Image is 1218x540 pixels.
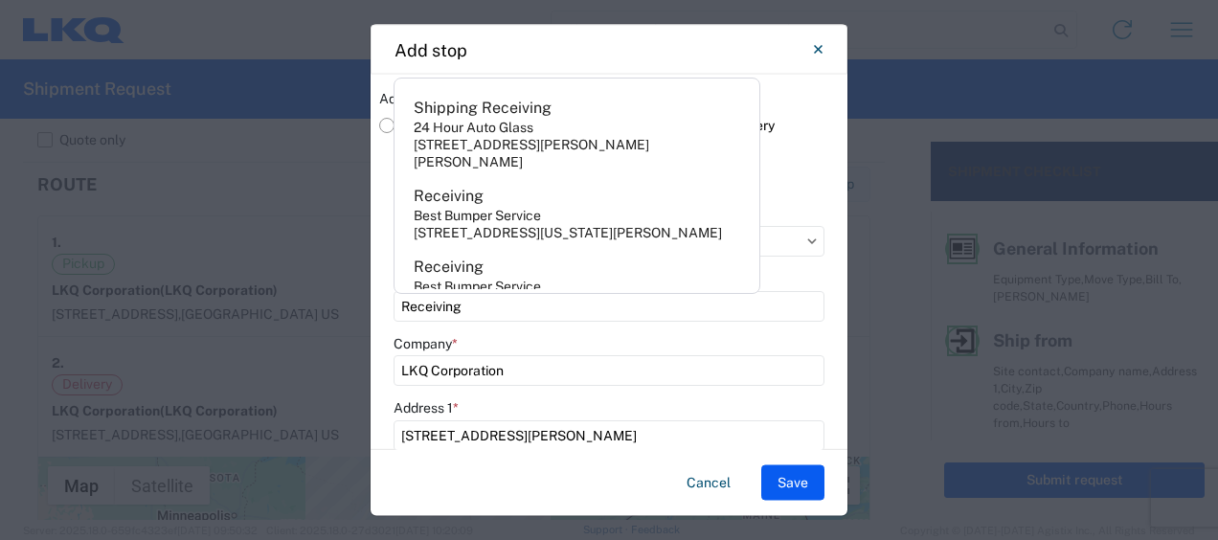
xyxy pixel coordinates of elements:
[395,36,467,62] h4: Add stop
[379,110,505,139] label: Pickup
[394,334,458,351] label: Company
[414,278,541,295] div: Best Bumper Service
[795,27,841,73] button: Close
[394,399,459,416] label: Address 1
[414,119,533,136] div: 24 Hour Auto Glass
[414,98,552,119] div: Shipping Receiving
[379,90,460,107] label: Address type
[414,186,484,207] div: Receiving
[761,465,824,501] button: Save
[414,224,722,241] div: [STREET_ADDRESS][US_STATE][PERSON_NAME]
[414,207,541,224] div: Best Bumper Service
[671,465,746,501] button: Cancel
[414,257,484,278] div: Receiving
[414,136,748,170] div: [STREET_ADDRESS][PERSON_NAME][PERSON_NAME]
